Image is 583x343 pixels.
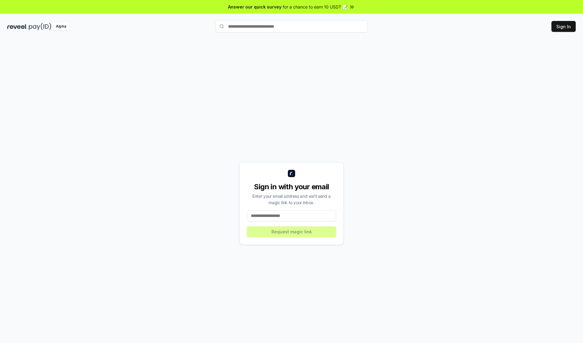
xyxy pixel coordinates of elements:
span: for a chance to earn 10 USDT 📝 [283,4,348,10]
div: Enter your email address and we’ll send a magic link to your inbox. [247,193,336,206]
img: logo_small [288,170,295,177]
img: pay_id [29,23,51,30]
div: Alpha [53,23,70,30]
div: Sign in with your email [247,182,336,192]
span: Answer our quick survey [228,4,281,10]
button: Sign In [551,21,576,32]
img: reveel_dark [7,23,28,30]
